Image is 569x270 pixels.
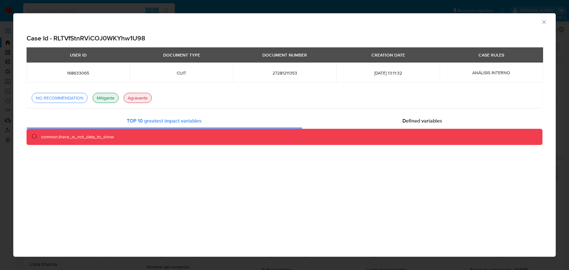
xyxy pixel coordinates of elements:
[259,50,311,60] div: DOCUMENT NUMBER
[125,95,150,101] div: Agravante
[66,50,90,60] div: USER ID
[402,117,442,124] span: Defined variables
[127,117,202,124] span: TOP 10 greatest impact variables
[41,134,114,140] span: common.there_is_not_data_to_show
[472,69,510,76] span: ANÁLISIS INTERNO
[27,113,542,129] div: Force graphs
[33,95,86,101] div: NO RECOMMENDATION
[13,13,556,257] div: recommendation-modal
[27,34,542,42] h2: Case Id - RLTVfStnRViCOJ0WKYhw1U98
[34,70,122,76] span: 168633065
[241,70,329,76] span: 27281211353
[344,70,432,76] span: [DATE] 13:11:32
[94,95,117,101] div: Mitigante
[368,50,409,60] div: CREATION DATE
[159,50,204,60] div: DOCUMENT TYPE
[541,19,547,25] button: Cerrar ventana
[475,50,508,60] div: CASE RULES
[138,70,226,76] span: CUIT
